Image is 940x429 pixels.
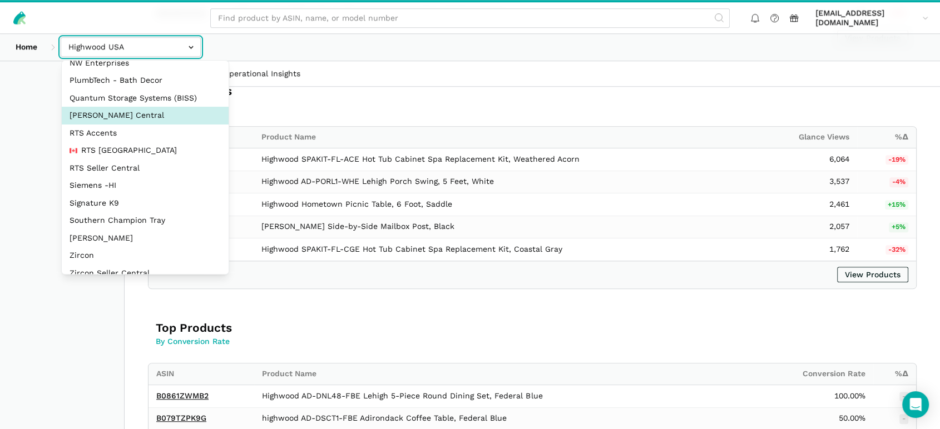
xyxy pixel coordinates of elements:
th: %Δ [857,127,916,148]
th: Product Name [254,127,757,148]
a: B079TZPK9G [156,413,206,422]
button: Signature K9 [62,194,229,212]
td: 1,762 [757,238,857,261]
div: Open Intercom Messenger [902,391,929,418]
a: [EMAIL_ADDRESS][DOMAIN_NAME] [812,6,932,29]
span: [EMAIL_ADDRESS][DOMAIN_NAME] [815,8,918,28]
span: - [899,414,909,424]
button: Southern Champion Tray [62,212,229,230]
th: %Δ [873,363,916,385]
td: 2,461 [757,193,857,216]
button: Siemens -HI [62,177,229,194]
td: Highwood Hometown Picnic Table, 6 Foot, Saddle [254,193,757,216]
h3: Top Products [156,83,481,99]
th: Product Name [254,363,756,385]
th: Glance Views [757,127,857,148]
button: RTS [GEOGRAPHIC_DATA] [62,142,229,159]
button: [PERSON_NAME] Central [62,107,229,124]
span: -19% [885,155,909,165]
td: [PERSON_NAME] Side-by-Side Mailbox Post, Black [254,216,757,238]
th: ASIN [149,363,254,385]
a: Home [8,37,45,57]
th: Conversion Rate [756,363,873,385]
p: By Traffic [156,99,481,111]
button: Zircon Seller Central [62,265,229,282]
p: By Conversion Rate [156,336,481,347]
a: B0861ZWMB2 [156,391,209,400]
button: Zircon [62,247,229,265]
td: Highwood AD-PORL1-WHE Lehigh Porch Swing, 5 Feet, White [254,171,757,193]
a: View Products [837,267,908,282]
span: -32% [885,245,909,255]
h3: Top Products [156,320,481,336]
input: Find product by ASIN, name, or model number [210,8,730,28]
td: Highwood AD-DNL48-FBE Lehigh 5-Piece Round Dining Set, Federal Blue [254,385,756,408]
button: [PERSON_NAME] [62,230,229,247]
button: PlumbTech - Bath Decor [62,72,229,89]
td: 100.00% [756,385,873,408]
button: NW Enterprises [62,54,229,72]
input: Highwood USA [61,37,201,57]
td: Highwood SPAKIT-FL-ACE Hot Tub Cabinet Spa Replacement Kit, Weathered Acorn [254,148,757,171]
button: RTS Seller Central [62,159,229,177]
td: 3,537 [757,171,857,193]
span: +15% [885,200,909,210]
td: 6,064 [757,148,857,171]
td: Highwood SPAKIT-FL-CGE Hot Tub Cabinet Spa Replacement Kit, Coastal Gray [254,238,757,261]
button: Quantum Storage Systems (BISS) [62,89,229,107]
button: RTS Accents [62,124,229,142]
span: - [899,392,909,402]
span: +5% [889,222,909,232]
a: Operational Insights [216,61,308,87]
span: -4% [889,177,909,187]
td: 2,057 [757,216,857,238]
